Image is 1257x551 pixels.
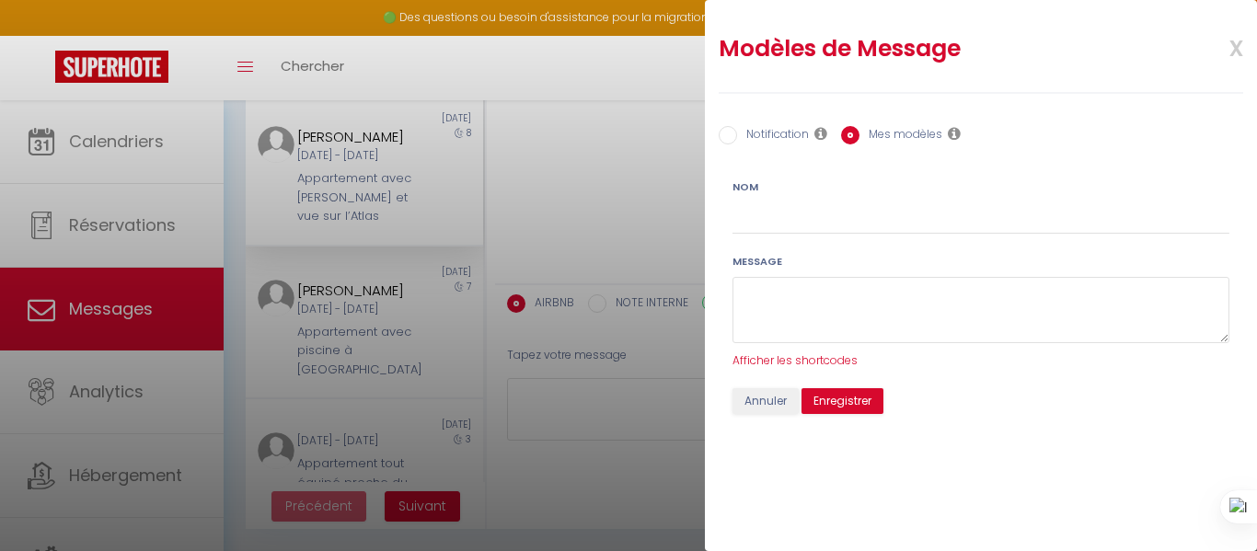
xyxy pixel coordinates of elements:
label: Message [732,254,782,270]
button: Annuler [732,388,799,414]
span: x [1185,25,1243,68]
button: Enregistrer [801,388,883,414]
i: Les notifications sont visibles par toi et ton équipe [814,126,827,141]
i: Les modèles généraux sont visibles par vous et votre équipe [948,126,961,141]
h2: Modèles de Message [719,34,1147,63]
label: Notification [737,126,809,146]
label: Mes modèles [859,126,942,146]
label: Nom [732,179,758,195]
span: Afficher les shortcodes [732,352,858,368]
